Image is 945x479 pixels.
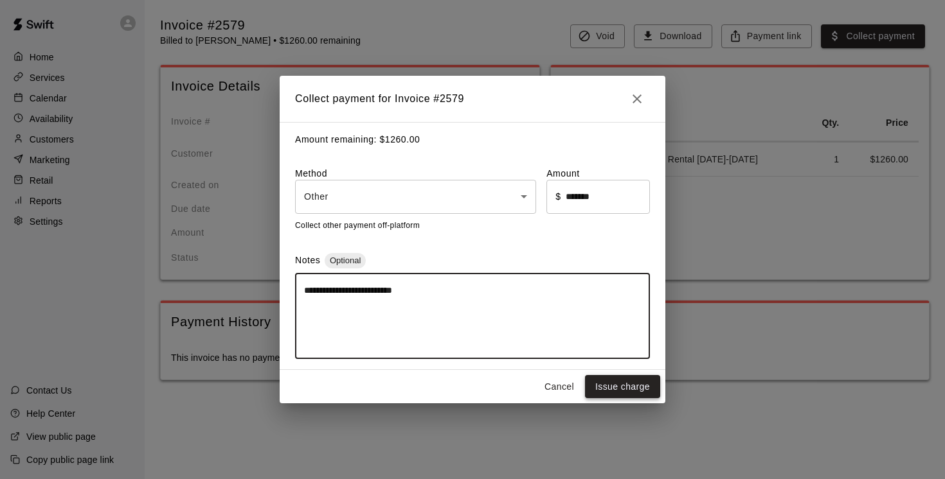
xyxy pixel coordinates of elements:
button: Close [624,86,650,112]
button: Issue charge [585,375,660,399]
span: Collect other payment off-platform [295,221,420,230]
button: Cancel [539,375,580,399]
p: $ [555,190,561,203]
label: Notes [295,255,320,265]
div: Other [295,180,536,214]
label: Amount [546,167,650,180]
p: Amount remaining: $ 1260.00 [295,133,650,146]
label: Method [295,167,536,180]
span: Optional [325,256,366,265]
h2: Collect payment for Invoice # 2579 [280,76,665,122]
